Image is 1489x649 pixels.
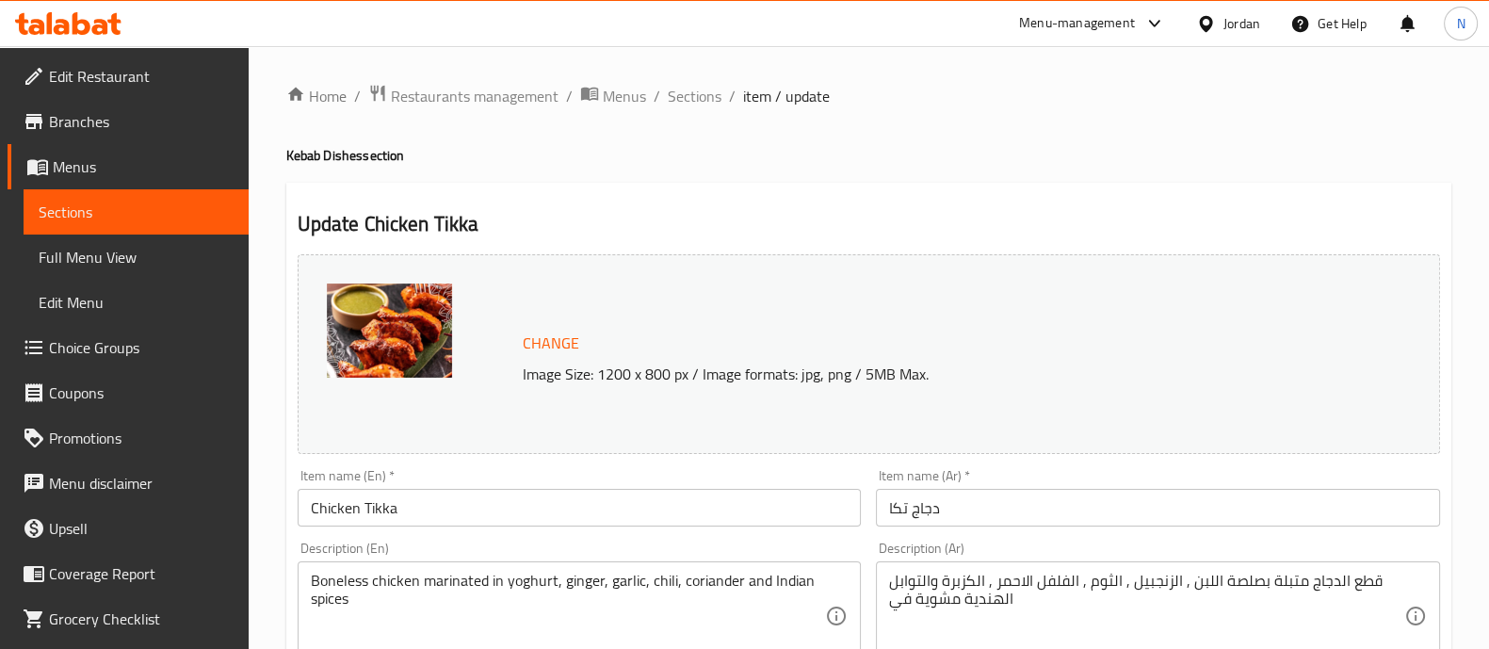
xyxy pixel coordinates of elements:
span: Upsell [49,517,234,540]
li: / [729,85,736,107]
li: / [354,85,361,107]
a: Promotions [8,415,249,461]
span: Menu disclaimer [49,472,234,495]
div: Menu-management [1019,12,1135,35]
a: Edit Restaurant [8,54,249,99]
a: Edit Menu [24,280,249,325]
a: Menu disclaimer [8,461,249,506]
a: Coverage Report [8,551,249,596]
span: Edit Restaurant [49,65,234,88]
img: mmw_637874226998571296 [327,284,452,378]
span: Menus [603,85,646,107]
span: N [1456,13,1465,34]
input: Enter name En [298,489,862,527]
a: Menus [580,84,646,108]
span: Promotions [49,427,234,449]
span: Sections [39,201,234,223]
nav: breadcrumb [286,84,1451,108]
button: Change [515,324,587,363]
a: Restaurants management [368,84,558,108]
a: Sections [24,189,249,235]
span: Coverage Report [49,562,234,585]
span: Menus [53,155,234,178]
span: Edit Menu [39,291,234,314]
a: Choice Groups [8,325,249,370]
a: Grocery Checklist [8,596,249,641]
a: Coupons [8,370,249,415]
span: Change [523,330,579,357]
h4: Kebab Dishes section [286,146,1451,165]
span: Grocery Checklist [49,608,234,630]
a: Upsell [8,506,249,551]
div: Jordan [1223,13,1260,34]
p: Image Size: 1200 x 800 px / Image formats: jpg, png / 5MB Max. [515,363,1329,385]
a: Full Menu View [24,235,249,280]
span: item / update [743,85,830,107]
span: Restaurants management [391,85,558,107]
span: Coupons [49,381,234,404]
span: Choice Groups [49,336,234,359]
a: Menus [8,144,249,189]
a: Sections [668,85,721,107]
span: Branches [49,110,234,133]
input: Enter name Ar [876,489,1440,527]
li: / [654,85,660,107]
span: Full Menu View [39,246,234,268]
a: Branches [8,99,249,144]
li: / [566,85,573,107]
h2: Update Chicken Tikka [298,210,1440,238]
a: Home [286,85,347,107]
